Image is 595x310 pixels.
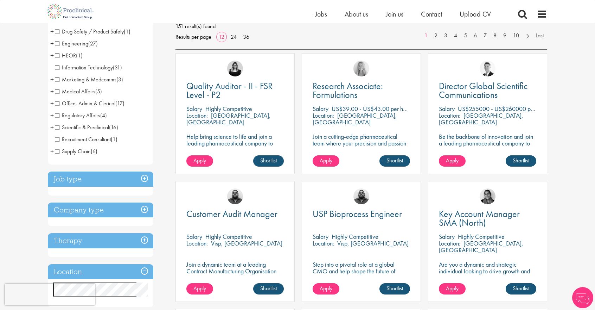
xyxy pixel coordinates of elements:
[480,61,495,76] img: George Watson
[193,157,206,164] span: Apply
[313,155,339,167] a: Apply
[313,210,410,218] a: USP Bioprocess Engineer
[55,28,130,35] span: Drug Safety / Product Safety
[439,208,520,229] span: Key Account Manager SMA (North)
[216,33,227,41] a: 12
[241,33,252,41] a: 36
[320,285,332,292] span: Apply
[95,88,102,95] span: (5)
[48,264,153,279] h3: Location
[50,98,54,108] span: +
[431,32,441,40] a: 2
[313,111,334,119] span: Location:
[50,74,54,85] span: +
[48,203,153,218] h3: Company type
[439,232,455,241] span: Salary
[50,50,54,61] span: +
[460,32,471,40] a: 5
[320,157,332,164] span: Apply
[439,133,536,167] p: Be the backbone of innovation and join a leading pharmaceutical company to help keep life-changin...
[313,82,410,99] a: Research Associate: Formulations
[55,148,91,155] span: Supply Chain
[439,105,455,113] span: Salary
[532,32,547,40] a: Last
[124,28,130,35] span: (1)
[55,112,107,119] span: Regulatory Affairs
[332,105,411,113] p: US$39.00 - US$43.00 per hour
[572,287,593,308] img: Chatbot
[186,105,202,113] span: Salary
[55,40,98,47] span: Engineering
[439,283,466,294] a: Apply
[345,10,368,19] a: About us
[490,32,500,40] a: 8
[439,111,460,119] span: Location:
[55,124,118,131] span: Scientific & Preclinical
[313,111,397,126] p: [GEOGRAPHIC_DATA], [GEOGRAPHIC_DATA]
[506,155,536,167] a: Shortlist
[205,105,252,113] p: Highly Competitive
[186,82,284,99] a: Quality Auditor - II - FSR Level - P2
[386,10,403,19] a: Join us
[186,111,271,126] p: [GEOGRAPHIC_DATA], [GEOGRAPHIC_DATA]
[55,28,124,35] span: Drug Safety / Product Safety
[55,52,83,59] span: HEOR
[439,239,523,254] p: [GEOGRAPHIC_DATA], [GEOGRAPHIC_DATA]
[55,88,102,95] span: Medical Affairs
[315,10,327,19] a: Jobs
[55,76,116,83] span: Marketing & Medcomms
[175,32,211,42] span: Results per page
[480,188,495,204] a: Anjali Parbhu
[55,136,117,143] span: Recruitment Consultant
[48,233,153,248] div: Therapy
[193,285,206,292] span: Apply
[510,32,523,40] a: 10
[313,208,402,220] span: USP Bioprocess Engineer
[186,239,208,247] span: Location:
[506,283,536,294] a: Shortlist
[227,188,243,204] img: Ashley Bennett
[228,33,239,41] a: 24
[91,148,97,155] span: (6)
[441,32,451,40] a: 3
[186,210,284,218] a: Customer Audit Manager
[450,32,461,40] a: 4
[313,283,339,294] a: Apply
[55,100,124,107] span: Office, Admin & Clerical
[353,61,369,76] img: Shannon Briggs
[227,61,243,76] img: Molly Colclough
[76,52,83,59] span: (1)
[421,10,442,19] span: Contact
[313,239,334,247] span: Location:
[313,232,328,241] span: Salary
[186,133,284,167] p: Help bring science to life and join a leading pharmaceutical company to play a key role in delive...
[446,285,459,292] span: Apply
[253,155,284,167] a: Shortlist
[55,64,122,71] span: Information Technology
[116,76,123,83] span: (3)
[446,157,459,164] span: Apply
[186,155,213,167] a: Apply
[439,210,536,227] a: Key Account Manager SMA (North)
[48,172,153,187] h3: Job type
[100,112,107,119] span: (4)
[50,122,54,132] span: +
[186,283,213,294] a: Apply
[55,52,76,59] span: HEOR
[50,146,54,156] span: +
[50,26,54,37] span: +
[50,38,54,49] span: +
[460,10,491,19] a: Upload CV
[421,32,431,40] a: 1
[313,133,410,160] p: Join a cutting-edge pharmaceutical team where your precision and passion for quality will help sh...
[313,105,328,113] span: Salary
[55,76,123,83] span: Marketing & Medcomms
[50,110,54,120] span: +
[458,105,553,113] p: US$255000 - US$260000 per annum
